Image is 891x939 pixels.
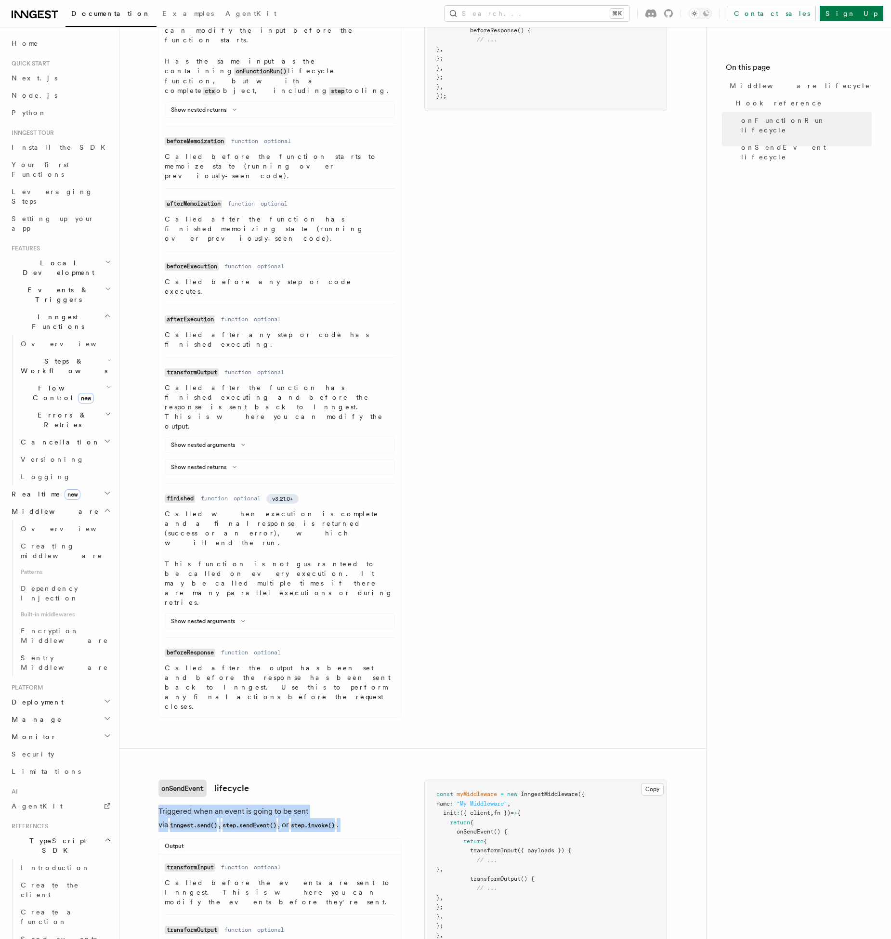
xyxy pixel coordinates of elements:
[8,788,18,796] span: AI
[158,780,249,797] a: onSendEventlifecycle
[21,456,84,463] span: Versioning
[165,559,395,607] p: This function is not guaranteed to be called on every execution. It may be called multiple times ...
[641,783,664,796] button: Copy
[224,368,251,376] dd: function
[728,6,816,21] a: Contact sales
[820,6,883,21] a: Sign Up
[17,433,113,451] button: Cancellation
[12,143,111,151] span: Install the SDK
[8,35,113,52] a: Home
[470,819,473,826] span: {
[165,383,395,431] p: Called after the function has finished executing and before the response is sent back to Inngest....
[8,139,113,156] a: Install the SDK
[8,822,48,830] span: References
[17,859,113,876] a: Introduction
[17,537,113,564] a: Creating middleware
[12,74,57,82] span: Next.js
[8,832,113,859] button: TypeScript SDK
[470,27,517,34] span: beforeResponse
[171,106,240,114] button: Show nested returns
[8,258,105,277] span: Local Development
[436,800,450,807] span: name
[8,69,113,87] a: Next.js
[511,809,517,816] span: =>
[8,87,113,104] a: Node.js
[17,451,113,468] a: Versioning
[254,649,281,656] dd: optional
[17,622,113,649] a: Encryption Middleware
[201,495,228,502] dd: function
[234,67,288,76] code: onFunctionRun()
[436,92,446,99] span: });
[500,791,504,797] span: =
[440,46,443,52] span: ,
[165,368,219,377] code: transformOutput
[17,437,100,447] span: Cancellation
[165,330,395,349] p: Called after any step or code has finished executing.
[261,200,288,208] dd: optional
[171,441,249,449] button: Show nested arguments
[254,315,281,323] dd: optional
[507,800,511,807] span: ,
[17,520,113,537] a: Overview
[436,866,440,873] span: }
[165,137,225,145] code: beforeMemoization
[12,161,69,178] span: Your first Functions
[457,791,497,797] span: myMiddleware
[329,87,346,95] code: step
[494,809,511,816] span: fn })
[8,684,43,691] span: Platform
[450,800,453,807] span: :
[443,809,457,816] span: init
[171,463,240,471] button: Show nested returns
[165,262,219,271] code: beforeExecution
[477,885,497,891] span: // ...
[17,564,113,580] span: Patterns
[8,797,113,815] a: AgentKit
[737,112,872,139] a: onFunctionRun lifecycle
[8,715,62,724] span: Manage
[257,262,284,270] dd: optional
[610,9,624,18] kbd: ⌘K
[436,932,440,939] span: }
[457,828,494,835] span: onSendEvent
[171,617,249,625] button: Show nested arguments
[463,838,484,845] span: return
[440,83,443,90] span: ,
[732,94,872,112] a: Hook reference
[257,926,284,934] dd: optional
[165,214,395,243] p: Called after the function has finished memoizing state (running over previously-seen code).
[21,542,103,560] span: Creating middleware
[17,468,113,485] a: Logging
[12,39,39,48] span: Home
[440,65,443,71] span: ,
[8,693,113,711] button: Deployment
[521,791,578,797] span: InngestMiddleware
[436,46,440,52] span: }
[436,55,443,62] span: };
[17,406,113,433] button: Errors & Retries
[17,876,113,903] a: Create the client
[8,489,80,499] span: Realtime
[477,857,497,863] span: // ...
[8,285,105,304] span: Events & Triggers
[8,728,113,745] button: Monitor
[8,507,99,516] span: Middleware
[517,809,521,816] span: {
[726,62,872,77] h4: On this page
[8,520,113,676] div: Middleware
[741,143,872,162] span: onSendEvent lifecycle
[17,607,113,622] span: Built-in middlewares
[8,732,57,742] span: Monitor
[8,503,113,520] button: Middleware
[158,780,207,797] code: onSendEvent
[470,875,521,882] span: transformOutput
[8,308,113,335] button: Inngest Functions
[436,913,440,920] span: }
[436,894,440,901] span: }
[8,485,113,503] button: Realtimenew
[8,156,113,183] a: Your first Functions
[228,200,255,208] dd: function
[436,791,453,797] span: const
[220,3,282,26] a: AgentKit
